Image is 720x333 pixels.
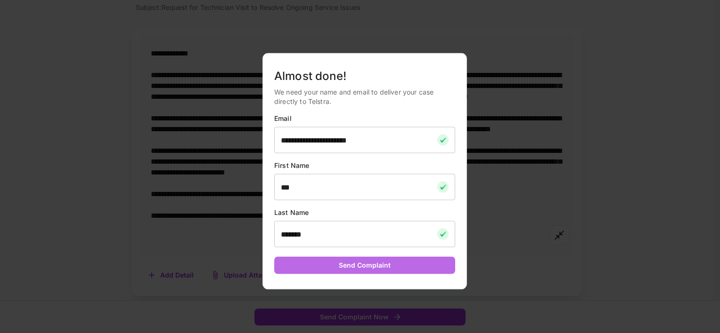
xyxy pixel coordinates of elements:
[274,114,455,123] p: Email
[274,69,455,84] h5: Almost done!
[437,229,449,240] img: checkmark
[274,87,455,106] p: We need your name and email to deliver your case directly to Telstra.
[274,257,455,274] button: Send Complaint
[274,208,455,217] p: Last Name
[437,182,449,193] img: checkmark
[274,161,455,170] p: First Name
[437,135,449,146] img: checkmark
